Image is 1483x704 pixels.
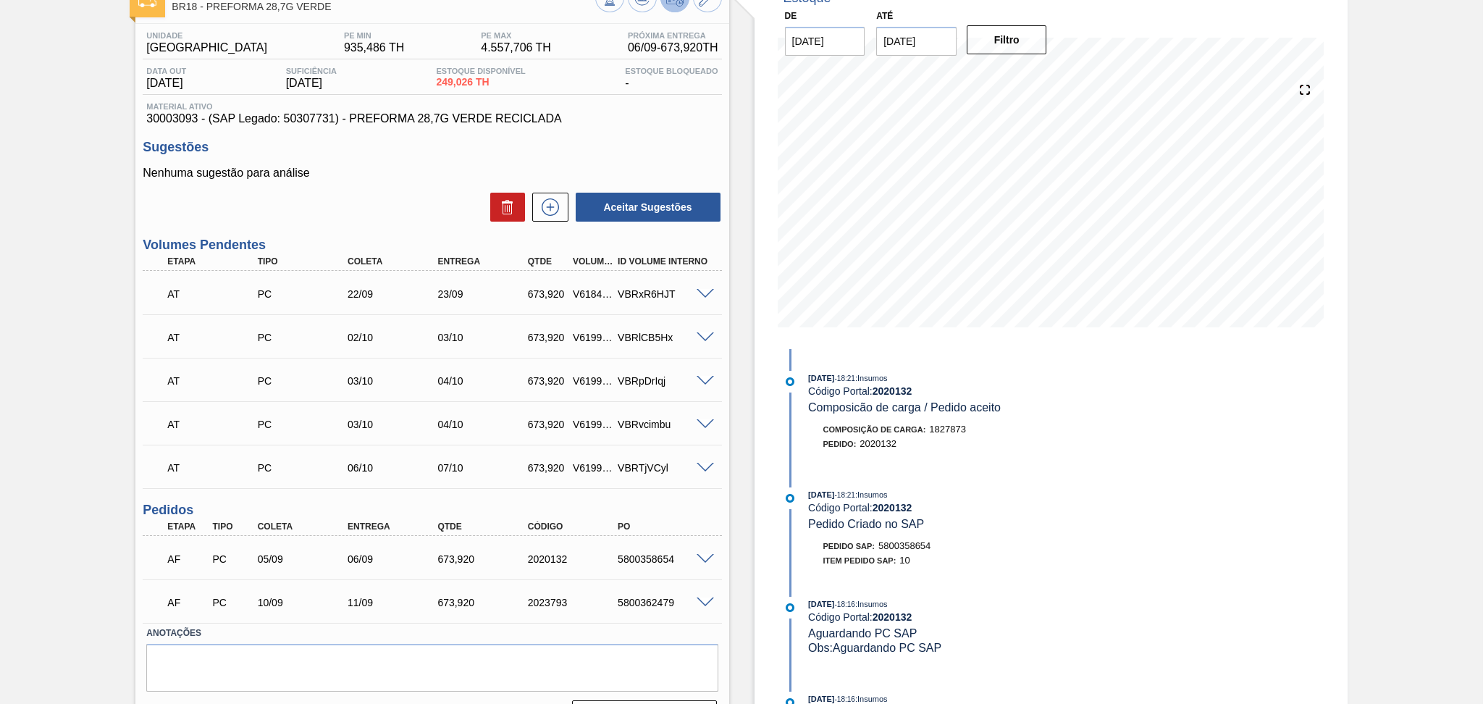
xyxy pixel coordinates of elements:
[876,27,957,56] input: dd/mm/yyyy
[614,419,715,430] div: VBRvcimbu
[525,193,568,222] div: Nova sugestão
[344,332,445,343] div: 02/10/2025
[855,600,888,608] span: : Insumos
[434,462,535,474] div: 07/10/2025
[254,256,356,267] div: Tipo
[146,41,267,54] span: [GEOGRAPHIC_DATA]
[344,256,445,267] div: Coleta
[808,490,834,499] span: [DATE]
[164,256,265,267] div: Etapa
[254,419,356,430] div: Pedido de Compra
[628,41,718,54] span: 06/09 - 673,920 TH
[808,642,941,654] span: Obs: Aguardando PC SAP
[878,540,930,551] span: 5800358654
[835,491,855,499] span: - 18:21
[167,375,261,387] p: AT
[808,518,924,530] span: Pedido Criado no SAP
[344,31,404,40] span: PE MIN
[823,425,926,434] span: Composição de Carga :
[254,375,356,387] div: Pedido de Compra
[786,377,794,386] img: atual
[569,375,616,387] div: V619978
[614,288,715,300] div: VBRxR6HJT
[929,424,966,435] span: 1827873
[146,77,186,90] span: [DATE]
[344,553,445,565] div: 06/09/2025
[823,440,857,448] span: Pedido :
[483,193,525,222] div: Excluir Sugestões
[167,553,207,565] p: AF
[434,521,535,532] div: Qtde
[164,365,265,397] div: Aguardando Informações de Transporte
[568,191,722,223] div: Aceitar Sugestões
[254,597,356,608] div: 10/09/2025
[569,419,616,430] div: V619980
[209,553,256,565] div: Pedido de Compra
[286,77,337,90] span: [DATE]
[835,374,855,382] span: - 18:21
[164,543,211,575] div: Aguardando Faturamento
[209,521,256,532] div: Tipo
[143,503,721,518] h3: Pedidos
[146,67,186,75] span: Data out
[873,385,912,397] strong: 2020132
[254,553,356,565] div: 05/09/2025
[524,332,571,343] div: 673,920
[614,462,715,474] div: VBRTjVCyl
[143,167,721,180] p: Nenhuma sugestão para análise
[835,600,855,608] span: - 18:16
[286,67,337,75] span: Suficiência
[344,521,445,532] div: Entrega
[614,521,715,532] div: PO
[621,67,721,90] div: -
[254,521,356,532] div: Coleta
[876,11,893,21] label: Até
[164,452,265,484] div: Aguardando Informações de Transporte
[569,332,616,343] div: V619979
[434,288,535,300] div: 23/09/2025
[164,322,265,353] div: Aguardando Informações de Transporte
[143,238,721,253] h3: Volumes Pendentes
[614,375,715,387] div: VBRpDrIqj
[808,695,834,703] span: [DATE]
[164,278,265,310] div: Aguardando Informações de Transporte
[344,375,445,387] div: 03/10/2025
[164,587,211,619] div: Aguardando Faturamento
[524,553,626,565] div: 2020132
[436,67,525,75] span: Estoque Disponível
[481,31,551,40] span: PE MAX
[434,256,535,267] div: Entrega
[254,288,356,300] div: Pedido de Compra
[614,553,715,565] div: 5800358654
[524,256,571,267] div: Qtde
[855,374,888,382] span: : Insumos
[785,11,797,21] label: De
[576,193,721,222] button: Aceitar Sugestões
[808,627,917,640] span: Aguardando PC SAP
[146,102,718,111] span: Material ativo
[569,462,616,474] div: V619981
[344,419,445,430] div: 03/10/2025
[808,374,834,382] span: [DATE]
[167,288,261,300] p: AT
[434,419,535,430] div: 04/10/2025
[344,41,404,54] span: 935,486 TH
[164,408,265,440] div: Aguardando Informações de Transporte
[146,112,718,125] span: 30003093 - (SAP Legado: 50307731) - PREFORMA 28,7G VERDE RECICLADA
[808,502,1152,514] div: Código Portal:
[524,597,626,608] div: 2023793
[167,419,261,430] p: AT
[254,462,356,474] div: Pedido de Compra
[164,521,211,532] div: Etapa
[614,597,715,608] div: 5800362479
[808,401,1001,414] span: Composicão de carga / Pedido aceito
[785,27,865,56] input: dd/mm/yyyy
[873,611,912,623] strong: 2020132
[146,623,718,644] label: Anotações
[524,462,571,474] div: 673,920
[254,332,356,343] div: Pedido de Compra
[209,597,256,608] div: Pedido de Compra
[625,67,718,75] span: Estoque Bloqueado
[823,542,875,550] span: Pedido SAP:
[524,288,571,300] div: 673,920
